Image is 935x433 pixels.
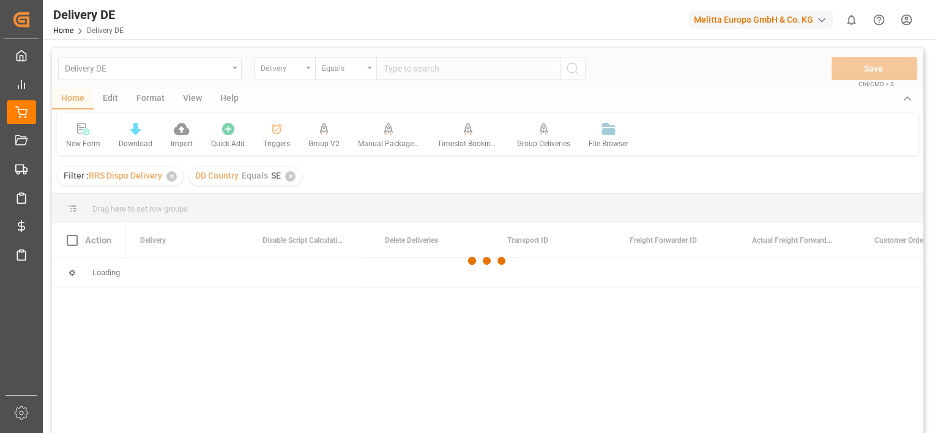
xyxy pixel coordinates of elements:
[53,6,124,24] div: Delivery DE
[865,6,893,34] button: Help Center
[53,26,73,35] a: Home
[689,8,838,31] button: Melitta Europa GmbH & Co. KG
[838,6,865,34] button: show 0 new notifications
[689,11,833,29] div: Melitta Europa GmbH & Co. KG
